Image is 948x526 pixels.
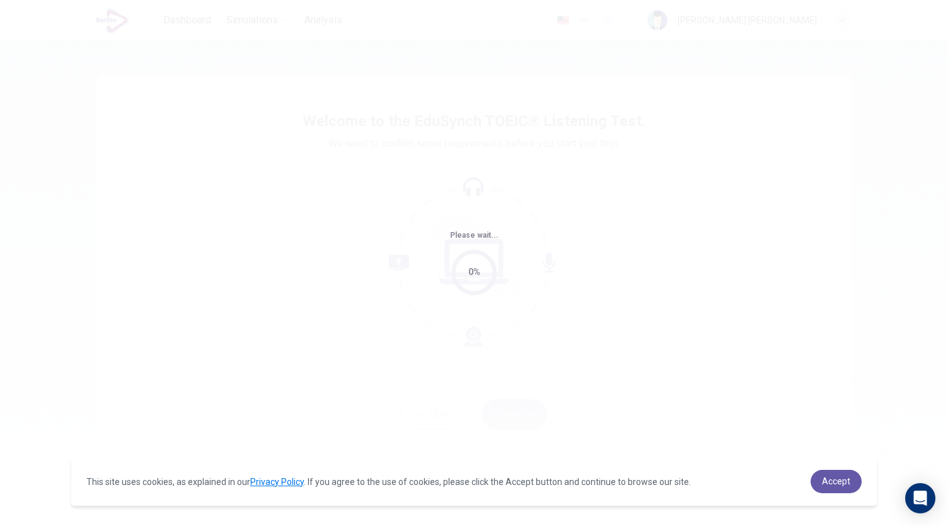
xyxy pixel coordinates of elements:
span: This site uses cookies, as explained in our . If you agree to the use of cookies, please click th... [86,477,691,487]
a: Privacy Policy [250,477,304,487]
div: Open Intercom Messenger [905,483,935,513]
a: dismiss cookie message [811,470,862,493]
span: Please wait... [450,231,499,240]
span: Accept [822,476,850,486]
div: 0% [468,265,480,279]
div: cookieconsent [71,457,877,506]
